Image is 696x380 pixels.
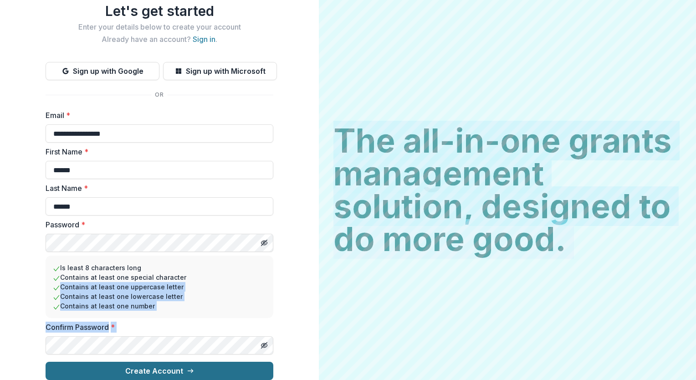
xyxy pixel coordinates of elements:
[53,292,266,301] li: Contains at least one lowercase letter
[46,322,268,333] label: Confirm Password
[46,35,273,44] h2: Already have an account? .
[193,35,215,44] a: Sign in
[257,338,271,353] button: Toggle password visibility
[46,3,273,19] h1: Let's get started
[163,62,277,80] button: Sign up with Microsoft
[46,219,268,230] label: Password
[53,272,266,282] li: Contains at least one special character
[53,282,266,292] li: Contains at least one uppercase letter
[46,23,273,31] h2: Enter your details below to create your account
[46,62,159,80] button: Sign up with Google
[46,110,268,121] label: Email
[53,263,266,272] li: Is least 8 characters long
[257,236,271,250] button: Toggle password visibility
[53,301,266,311] li: Contains at least one number
[46,362,273,380] button: Create Account
[46,183,268,194] label: Last Name
[46,146,268,157] label: First Name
